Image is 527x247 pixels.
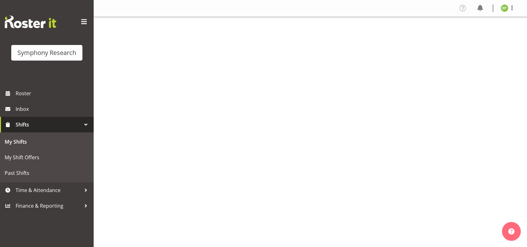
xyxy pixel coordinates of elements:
span: My Shift Offers [5,153,89,162]
span: Roster [16,89,91,98]
div: Symphony Research [17,48,76,57]
a: My Shift Offers [2,150,92,165]
span: Inbox [16,104,91,114]
span: Past Shifts [5,168,89,178]
span: Time & Attendance [16,185,81,195]
span: My Shifts [5,137,89,146]
img: help-xxl-2.png [508,228,515,235]
img: ellie-preston11924.jpg [501,4,508,12]
span: Shifts [16,120,81,129]
span: Finance & Reporting [16,201,81,210]
img: Rosterit website logo [5,16,56,28]
a: My Shifts [2,134,92,150]
a: Past Shifts [2,165,92,181]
